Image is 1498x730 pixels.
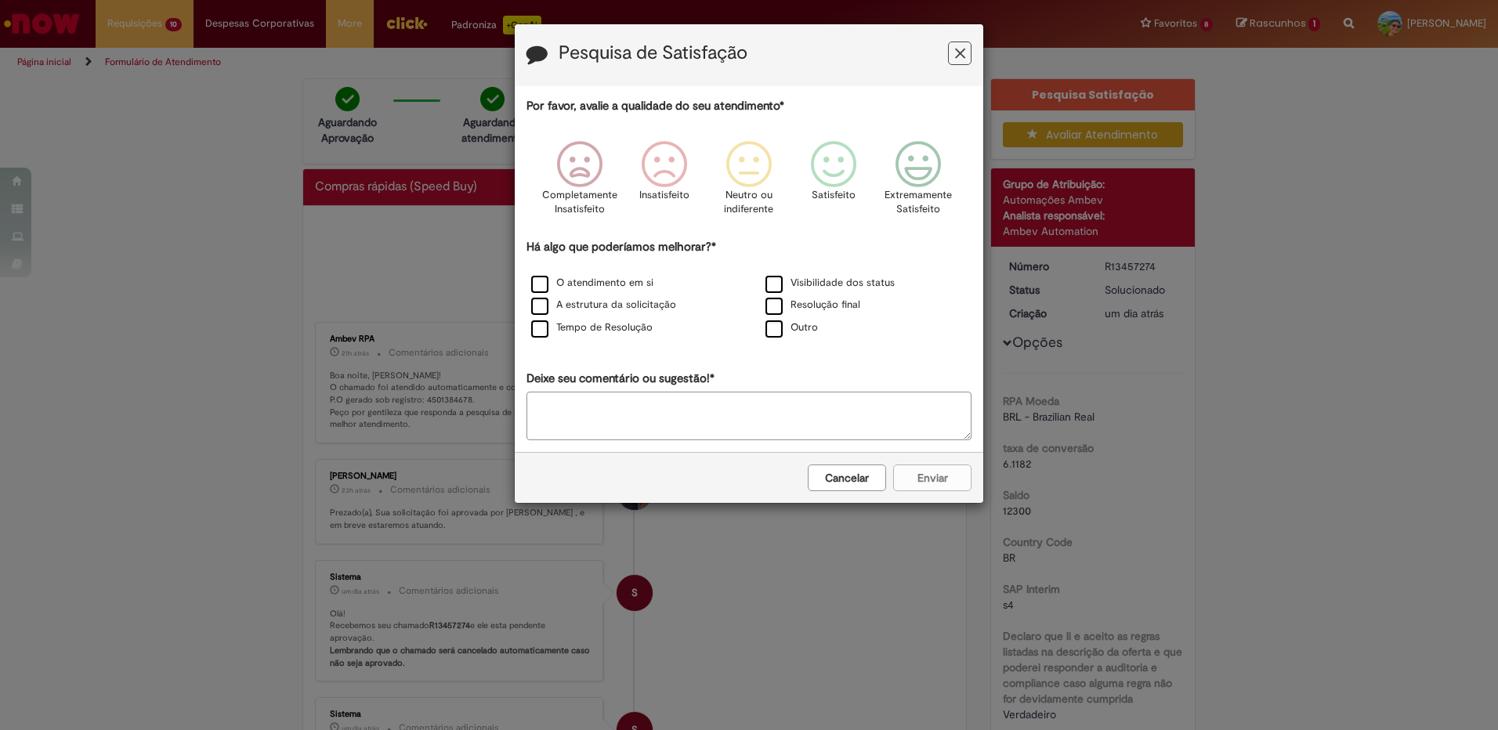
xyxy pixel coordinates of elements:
label: Deixe seu comentário ou sugestão!* [526,370,715,387]
p: Extremamente Satisfeito [885,188,952,217]
p: Completamente Insatisfeito [542,188,617,217]
p: Satisfeito [812,188,856,203]
label: Por favor, avalie a qualidade do seu atendimento* [526,98,784,114]
label: Tempo de Resolução [531,320,653,335]
p: Insatisfeito [639,188,689,203]
div: Satisfeito [794,129,874,237]
label: Pesquisa de Satisfação [559,43,747,63]
button: Cancelar [808,464,886,491]
p: Neutro ou indiferente [721,188,777,217]
label: Resolução final [765,298,860,313]
label: Visibilidade dos status [765,276,895,291]
div: Completamente Insatisfeito [539,129,619,237]
label: A estrutura da solicitação [531,298,676,313]
label: Outro [765,320,818,335]
div: Neutro ou indiferente [709,129,789,237]
label: O atendimento em si [531,276,653,291]
div: Insatisfeito [624,129,704,237]
div: Extremamente Satisfeito [878,129,958,237]
div: Há algo que poderíamos melhorar?* [526,239,972,340]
